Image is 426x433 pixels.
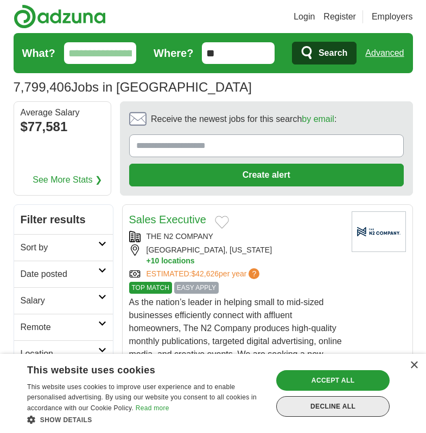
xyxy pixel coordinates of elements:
[27,414,265,425] div: Show details
[14,234,113,261] a: Sort by
[21,268,98,281] h2: Date posted
[40,416,92,424] span: Show details
[151,113,336,126] span: Receive the newest jobs for this search :
[352,211,406,252] img: Company logo
[129,214,206,225] a: Sales Executive
[323,10,356,23] a: Register
[33,173,102,186] a: See More Stats ❯
[22,45,55,61] label: What?
[276,396,390,417] div: Decline all
[21,108,104,117] div: Average Salary
[21,294,98,307] h2: Salary
[147,256,343,266] button: +10 locations
[147,268,262,280] a: ESTIMATED:$42,626per year?
[14,261,113,287] a: Date posted
[14,205,113,234] h2: Filter results
[276,370,390,391] div: Accept all
[129,244,343,266] div: [GEOGRAPHIC_DATA], [US_STATE]
[27,383,257,412] span: This website uses cookies to improve user experience and to enable personalised advertising. By u...
[191,269,219,278] span: $42,626
[292,42,357,64] button: Search
[154,45,193,61] label: Where?
[136,404,169,412] a: Read more, opens a new window
[27,360,238,377] div: This website uses cookies
[365,42,404,64] a: Advanced
[14,4,106,29] img: Adzuna logo
[14,287,113,314] a: Salary
[129,164,404,186] button: Create alert
[147,256,151,266] span: +
[21,241,98,254] h2: Sort by
[14,340,113,367] a: Location
[372,10,413,23] a: Employers
[129,231,343,242] div: THE N2 COMPANY
[14,77,72,97] span: 7,799,406
[215,216,229,229] button: Add to favorite jobs
[174,282,219,294] span: EASY APPLY
[410,361,418,370] div: Close
[21,347,98,360] h2: Location
[249,268,259,279] span: ?
[21,321,98,334] h2: Remote
[302,114,334,124] a: by email
[14,80,252,94] h1: Jobs in [GEOGRAPHIC_DATA]
[21,117,104,137] div: $77,581
[319,42,347,64] span: Search
[129,298,342,372] span: As the nation’s leader in helping small to mid-sized businesses efficiently connect with affluent...
[294,10,315,23] a: Login
[129,282,172,294] span: TOP MATCH
[14,314,113,340] a: Remote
